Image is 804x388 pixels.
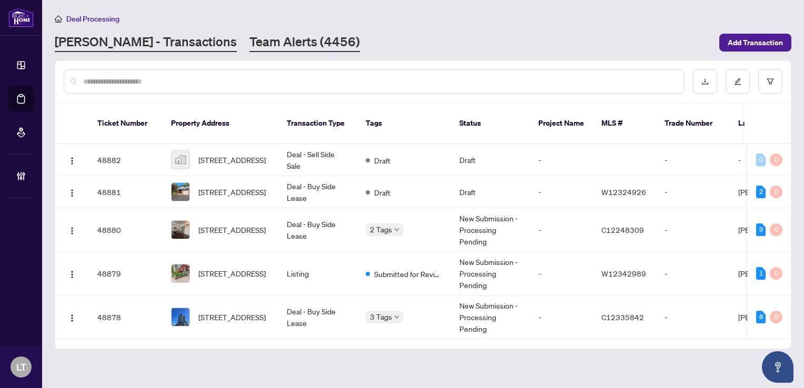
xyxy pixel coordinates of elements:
[693,69,717,94] button: download
[374,155,390,166] span: Draft
[770,186,782,198] div: 0
[656,208,730,252] td: -
[756,311,766,323] div: 8
[762,351,793,383] button: Open asap
[728,34,783,51] span: Add Transaction
[656,252,730,295] td: -
[278,295,357,339] td: Deal - Buy Side Lease
[451,295,530,339] td: New Submission - Processing Pending
[172,151,189,169] img: thumbnail-img
[172,183,189,201] img: thumbnail-img
[451,144,530,176] td: Draft
[530,176,593,208] td: -
[770,223,782,236] div: 0
[767,78,774,85] span: filter
[601,269,646,278] span: W12342989
[89,252,163,295] td: 48879
[370,223,392,236] span: 2 Tags
[278,144,357,176] td: Deal - Sell Side Sale
[278,252,357,295] td: Listing
[601,312,644,322] span: C12335842
[530,252,593,295] td: -
[64,309,81,325] button: Logo
[198,311,266,323] span: [STREET_ADDRESS]
[68,157,76,165] img: Logo
[656,103,730,144] th: Trade Number
[68,314,76,322] img: Logo
[172,221,189,239] img: thumbnail-img
[756,186,766,198] div: 2
[656,176,730,208] td: -
[249,33,360,52] a: Team Alerts (4456)
[64,151,81,168] button: Logo
[770,311,782,323] div: 0
[278,103,357,144] th: Transaction Type
[198,186,266,198] span: [STREET_ADDRESS]
[734,78,741,85] span: edit
[68,227,76,235] img: Logo
[530,208,593,252] td: -
[656,144,730,176] td: -
[55,33,237,52] a: [PERSON_NAME] - Transactions
[68,270,76,279] img: Logo
[758,69,782,94] button: filter
[89,208,163,252] td: 48880
[656,295,730,339] td: -
[55,15,62,23] span: home
[451,103,530,144] th: Status
[451,176,530,208] td: Draft
[89,176,163,208] td: 48881
[172,264,189,282] img: thumbnail-img
[770,154,782,166] div: 0
[278,176,357,208] td: Deal - Buy Side Lease
[593,103,656,144] th: MLS #
[719,34,791,52] button: Add Transaction
[530,144,593,176] td: -
[198,224,266,236] span: [STREET_ADDRESS]
[198,154,266,166] span: [STREET_ADDRESS]
[394,314,399,320] span: down
[451,252,530,295] td: New Submission - Processing Pending
[756,223,766,236] div: 9
[8,8,34,27] img: logo
[530,103,593,144] th: Project Name
[374,268,443,280] span: Submitted for Review
[16,360,26,374] span: LT
[89,103,163,144] th: Ticket Number
[172,308,189,326] img: thumbnail-img
[278,208,357,252] td: Deal - Buy Side Lease
[68,189,76,197] img: Logo
[198,268,266,279] span: [STREET_ADDRESS]
[370,311,392,323] span: 3 Tags
[64,221,81,238] button: Logo
[89,295,163,339] td: 48878
[163,103,278,144] th: Property Address
[756,267,766,280] div: 1
[357,103,451,144] th: Tags
[530,295,593,339] td: -
[89,144,163,176] td: 48882
[451,208,530,252] td: New Submission - Processing Pending
[64,183,81,200] button: Logo
[770,267,782,280] div: 0
[756,154,766,166] div: 0
[601,225,644,234] span: C12248309
[394,227,399,232] span: down
[64,265,81,282] button: Logo
[66,14,119,24] span: Deal Processing
[701,78,709,85] span: download
[374,187,390,198] span: Draft
[726,69,750,94] button: edit
[601,187,646,197] span: W12324926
